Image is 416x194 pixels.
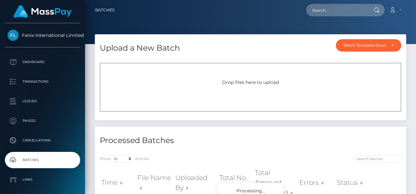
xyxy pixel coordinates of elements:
select: Showentries [111,155,135,163]
a: Batches [95,3,114,17]
p: Transactions [8,77,78,87]
a: Cancellations [5,132,80,149]
a: Batches [5,152,80,168]
div: Batch Template Download [343,43,386,48]
h4: Processed Batches [100,135,246,146]
img: Fenix International Limited [8,30,19,41]
img: MassPay Logo [13,5,72,18]
p: Batches [8,155,78,165]
a: Links [5,171,80,188]
p: Cancellations [8,136,78,145]
input: Search batches [354,155,401,163]
input: Search... [306,4,368,16]
button: Batch Template Download [336,39,401,52]
p: Ledger [8,96,78,106]
a: Dashboard [5,54,80,70]
label: Show entries [100,155,149,163]
a: Payees [5,113,80,129]
span: Fenix International Limited [5,32,80,38]
a: Ledger [5,93,80,109]
p: Payees [8,116,78,126]
a: Transactions [5,73,80,90]
p: Links [8,175,78,185]
span: Drop files here to upload [222,79,279,85]
h4: Upload a New Batch [100,42,180,54]
p: Dashboard [8,57,78,67]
